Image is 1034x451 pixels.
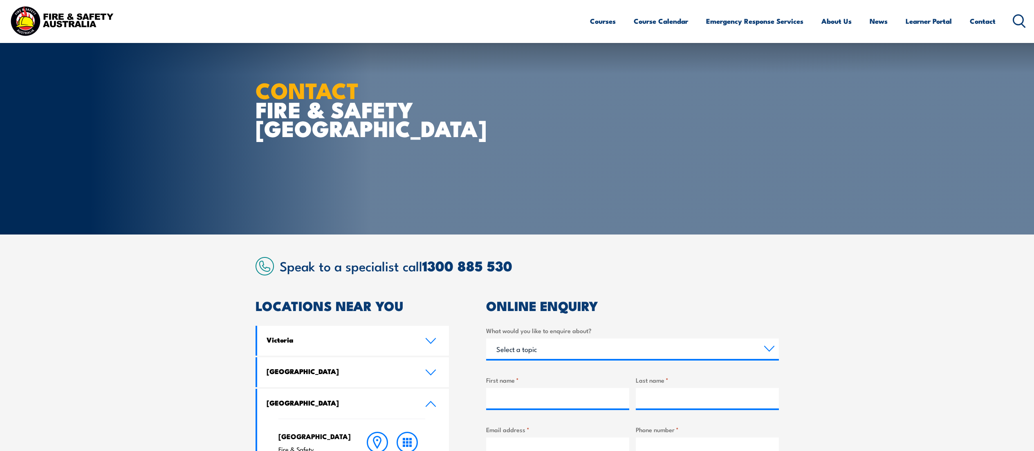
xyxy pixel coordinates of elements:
a: Courses [590,10,616,32]
a: Contact [970,10,996,32]
label: Last name [636,375,779,385]
h4: [GEOGRAPHIC_DATA] [267,367,413,376]
a: Victoria [257,326,449,356]
label: First name [486,375,629,385]
a: [GEOGRAPHIC_DATA] [257,389,449,419]
h2: ONLINE ENQUIRY [486,300,779,311]
strong: CONTACT [256,72,359,106]
a: Course Calendar [634,10,688,32]
h4: [GEOGRAPHIC_DATA] [278,432,347,441]
a: [GEOGRAPHIC_DATA] [257,357,449,387]
a: About Us [821,10,852,32]
a: News [870,10,888,32]
a: 1300 885 530 [422,255,512,276]
label: Email address [486,425,629,434]
h4: [GEOGRAPHIC_DATA] [267,398,413,407]
h2: Speak to a specialist call [280,258,779,273]
a: Learner Portal [906,10,952,32]
h4: Victoria [267,335,413,344]
label: What would you like to enquire about? [486,326,779,335]
h1: FIRE & SAFETY [GEOGRAPHIC_DATA] [256,80,458,138]
h2: LOCATIONS NEAR YOU [256,300,449,311]
label: Phone number [636,425,779,434]
a: Emergency Response Services [706,10,803,32]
